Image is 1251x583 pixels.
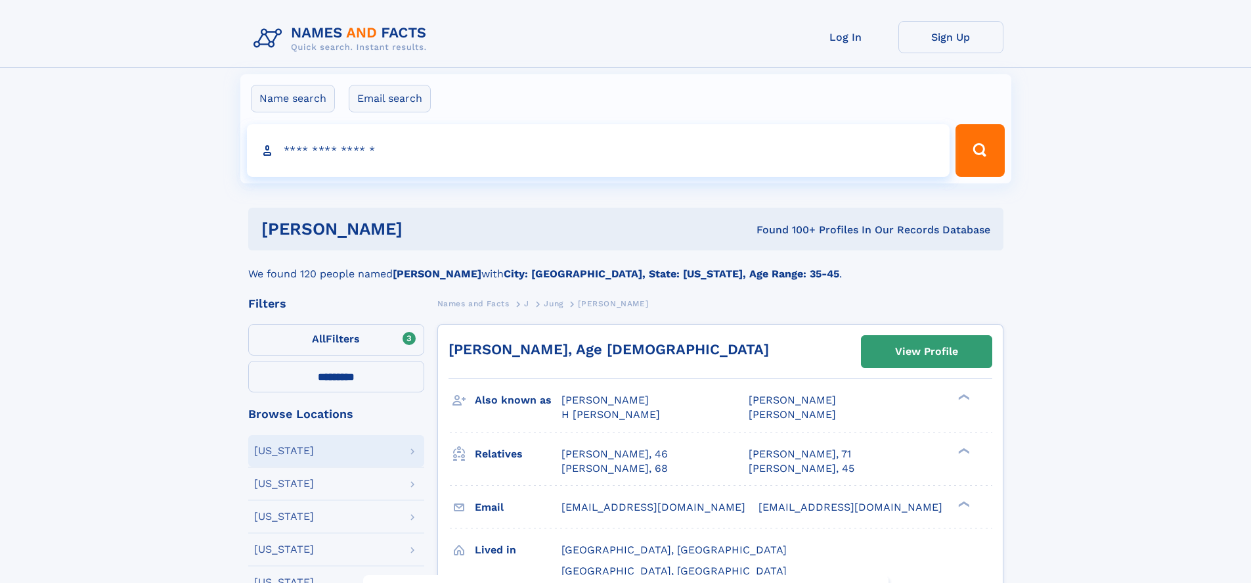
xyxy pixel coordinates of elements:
a: J [524,295,529,312]
h3: Email [475,496,561,519]
span: [GEOGRAPHIC_DATA], [GEOGRAPHIC_DATA] [561,544,787,556]
span: Jung [544,299,563,308]
a: [PERSON_NAME], 71 [749,447,851,461]
a: [PERSON_NAME], 46 [561,447,668,461]
div: Found 100+ Profiles In Our Records Database [579,223,990,237]
span: [EMAIL_ADDRESS][DOMAIN_NAME] [758,501,942,513]
div: ❯ [955,393,971,402]
a: Names and Facts [437,295,510,312]
div: View Profile [895,337,958,367]
label: Email search [349,85,431,112]
input: search input [247,124,950,177]
h3: Relatives [475,443,561,465]
div: ❯ [955,446,971,455]
span: J [524,299,529,308]
div: We found 120 people named with . [248,250,1003,282]
span: [PERSON_NAME] [561,394,649,406]
label: Name search [251,85,335,112]
a: Sign Up [898,21,1003,53]
a: [PERSON_NAME], 68 [561,461,668,476]
span: All [312,333,326,345]
div: Browse Locations [248,408,424,420]
a: Log In [793,21,898,53]
img: Logo Names and Facts [248,21,437,57]
span: [GEOGRAPHIC_DATA], [GEOGRAPHIC_DATA] [561,565,787,577]
a: View Profile [862,336,992,367]
div: Filters [248,298,424,310]
button: Search Button [955,124,1004,177]
div: [US_STATE] [254,544,314,555]
div: [US_STATE] [254,478,314,489]
span: [EMAIL_ADDRESS][DOMAIN_NAME] [561,501,745,513]
a: [PERSON_NAME], 45 [749,461,854,476]
b: City: [GEOGRAPHIC_DATA], State: [US_STATE], Age Range: 35-45 [504,268,839,280]
div: ❯ [955,500,971,508]
label: Filters [248,324,424,356]
a: Jung [544,295,563,312]
div: [US_STATE] [254,446,314,456]
span: [PERSON_NAME] [749,408,836,421]
a: [PERSON_NAME], Age [DEMOGRAPHIC_DATA] [449,341,769,358]
h3: Also known as [475,389,561,411]
h3: Lived in [475,539,561,561]
h1: [PERSON_NAME] [261,221,580,237]
b: [PERSON_NAME] [393,268,481,280]
div: [US_STATE] [254,511,314,522]
span: H [PERSON_NAME] [561,408,660,421]
span: [PERSON_NAME] [749,394,836,406]
span: [PERSON_NAME] [578,299,648,308]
